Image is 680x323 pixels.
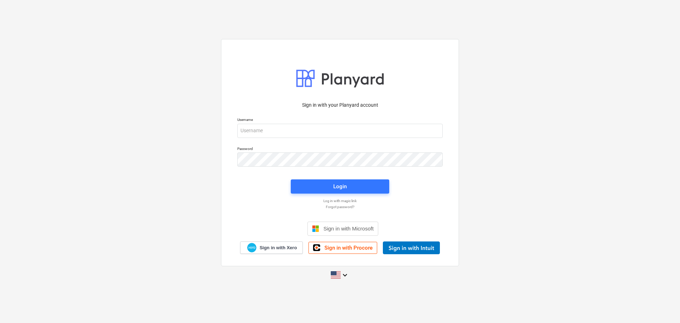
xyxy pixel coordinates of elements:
img: Microsoft logo [312,225,319,232]
span: Sign in with Procore [324,245,373,251]
button: Login [291,179,389,194]
a: Sign in with Xero [240,241,303,254]
a: Sign in with Procore [308,242,377,254]
a: Log in with magic link [234,199,446,203]
input: Username [237,124,443,138]
i: keyboard_arrow_down [341,271,349,279]
p: Username [237,117,443,123]
a: Forgot password? [234,205,446,209]
p: Password [237,146,443,152]
div: Login [333,182,347,191]
span: Sign in with Xero [260,245,297,251]
p: Sign in with your Planyard account [237,101,443,109]
span: Sign in with Microsoft [323,225,374,232]
img: Xero logo [247,243,256,252]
